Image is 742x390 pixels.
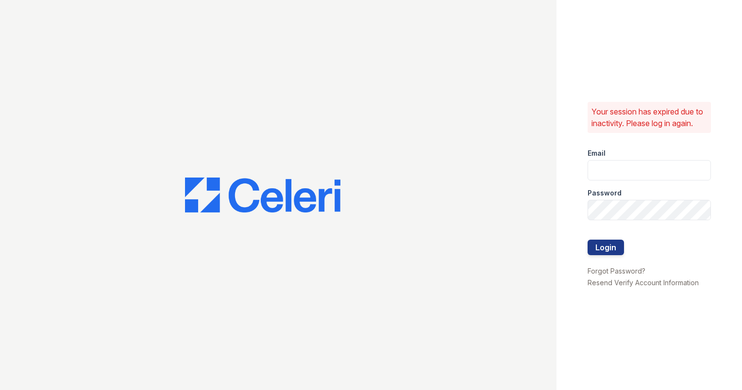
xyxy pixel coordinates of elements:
p: Your session has expired due to inactivity. Please log in again. [591,106,707,129]
button: Login [588,240,624,255]
a: Forgot Password? [588,267,645,275]
a: Resend Verify Account Information [588,278,699,287]
label: Password [588,188,622,198]
img: CE_Logo_Blue-a8612792a0a2168367f1c8372b55b34899dd931a85d93a1a3d3e32e68fde9ad4.png [185,178,340,212]
label: Email [588,148,606,158]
